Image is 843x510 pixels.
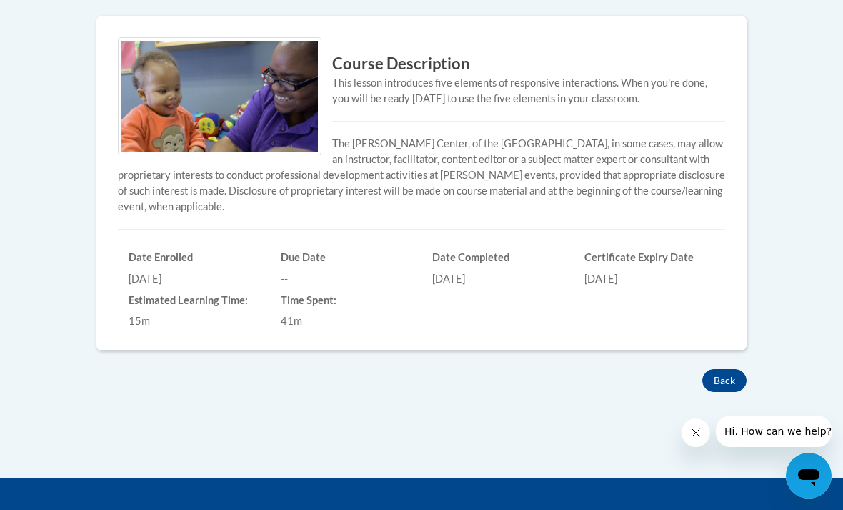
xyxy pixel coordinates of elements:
h6: Estimated Learning Time: [129,294,259,307]
img: Course logo image [118,37,321,155]
button: Back [702,369,747,392]
h6: Date Enrolled [129,251,259,264]
div: 15m [129,313,259,329]
h6: Due Date [281,251,411,264]
div: -- [281,271,411,287]
iframe: Message from company [716,416,832,447]
h6: Date Completed [432,251,563,264]
div: This lesson introduces five elements of responsive interactions. When you're done, you will be re... [118,75,725,107]
p: The [PERSON_NAME] Center, of the [GEOGRAPHIC_DATA], in some cases, may allow an instructor, facil... [118,136,725,215]
h6: Time Spent: [281,294,411,307]
div: [DATE] [129,271,259,287]
div: [DATE] [432,271,563,287]
h3: Course Description [118,53,725,75]
div: 41m [281,313,411,329]
div: [DATE] [584,271,715,287]
h6: Certificate Expiry Date [584,251,715,264]
iframe: Button to launch messaging window [786,453,832,499]
iframe: Close message [682,418,710,447]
